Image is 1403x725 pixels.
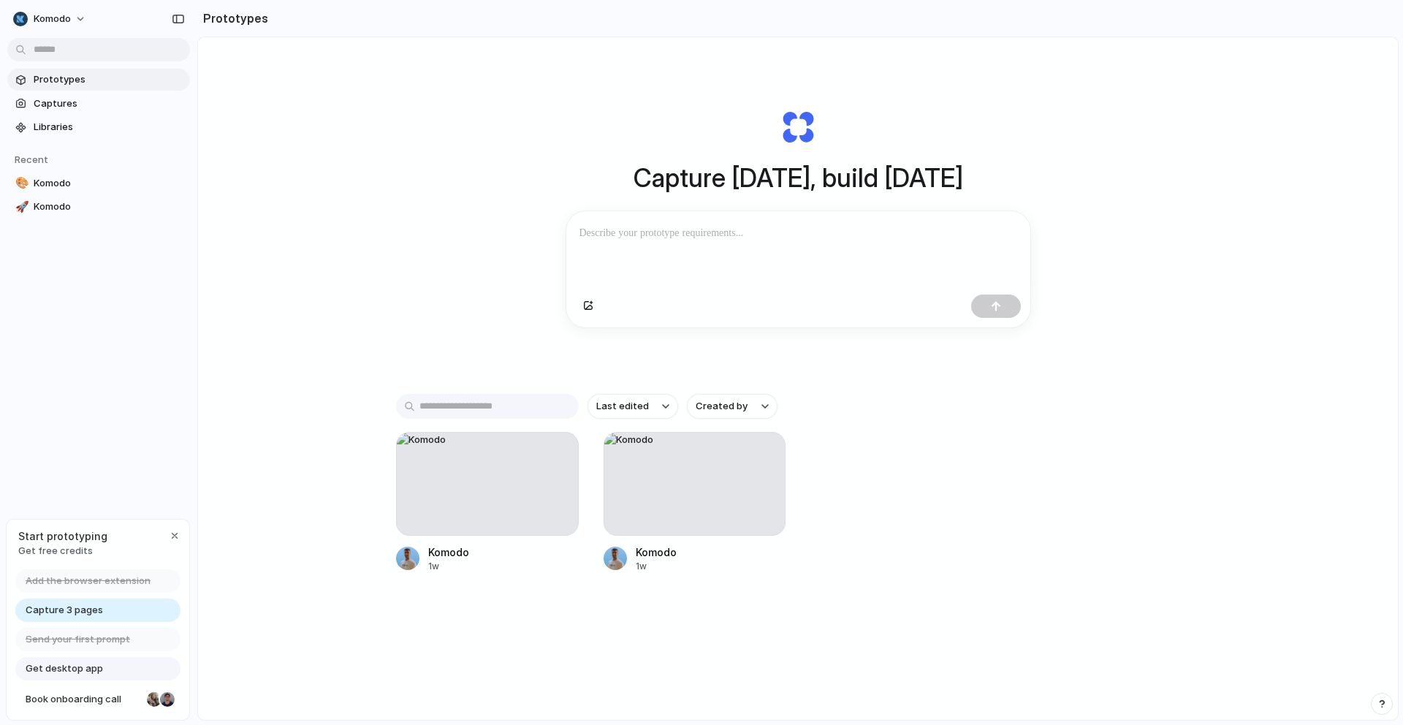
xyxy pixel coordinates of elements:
[636,544,677,560] div: Komodo
[15,657,180,680] a: Get desktop app
[13,200,28,214] button: 🚀
[7,172,190,194] a: 🎨Komodo
[15,175,26,191] div: 🎨
[396,432,579,573] a: KomodoKomodo1w
[26,574,151,588] span: Add the browser extension
[604,432,786,573] a: KomodoKomodo1w
[18,528,107,544] span: Start prototyping
[7,196,190,218] a: 🚀Komodo
[428,560,469,573] div: 1w
[26,603,103,618] span: Capture 3 pages
[34,72,184,87] span: Prototypes
[145,691,163,708] div: Nicole Kubica
[428,544,469,560] div: Komodo
[34,96,184,111] span: Captures
[588,394,678,419] button: Last edited
[159,691,176,708] div: Christian Iacullo
[34,12,71,26] span: Komodo
[34,200,184,214] span: Komodo
[596,399,649,414] span: Last edited
[7,93,190,115] a: Captures
[634,159,963,197] h1: Capture [DATE], build [DATE]
[15,688,180,711] a: Book onboarding call
[7,7,94,31] button: Komodo
[197,10,268,27] h2: Prototypes
[34,176,184,191] span: Komodo
[26,692,141,707] span: Book onboarding call
[7,116,190,138] a: Libraries
[13,176,28,191] button: 🎨
[26,661,103,676] span: Get desktop app
[636,560,677,573] div: 1w
[696,399,748,414] span: Created by
[26,632,130,647] span: Send your first prompt
[15,199,26,216] div: 🚀
[18,544,107,558] span: Get free credits
[34,120,184,134] span: Libraries
[7,69,190,91] a: Prototypes
[15,153,48,165] span: Recent
[687,394,777,419] button: Created by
